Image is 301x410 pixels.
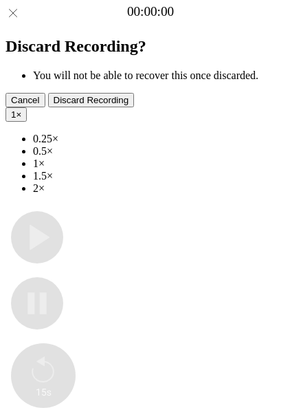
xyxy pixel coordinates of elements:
li: 1× [33,158,296,170]
button: 1× [5,107,27,122]
button: Discard Recording [48,93,135,107]
button: Cancel [5,93,45,107]
h2: Discard Recording? [5,37,296,56]
li: 1.5× [33,170,296,182]
li: You will not be able to recover this once discarded. [33,69,296,82]
li: 0.25× [33,133,296,145]
a: 00:00:00 [127,4,174,19]
li: 0.5× [33,145,296,158]
li: 2× [33,182,296,195]
span: 1 [11,109,16,120]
